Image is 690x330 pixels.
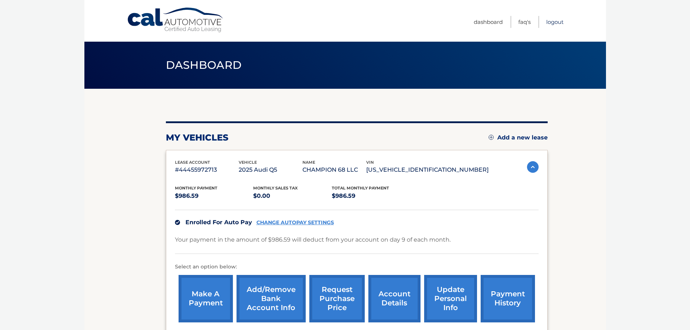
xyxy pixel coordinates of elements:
a: account details [368,275,421,322]
a: payment history [481,275,535,322]
span: lease account [175,160,210,165]
a: CHANGE AUTOPAY SETTINGS [256,220,334,226]
span: Monthly Payment [175,185,217,191]
a: Logout [546,16,564,28]
span: Enrolled For Auto Pay [185,219,252,226]
p: $986.59 [175,191,254,201]
span: vin [366,160,374,165]
a: Add/Remove bank account info [237,275,306,322]
img: accordion-active.svg [527,161,539,173]
p: Select an option below: [175,263,539,271]
a: update personal info [424,275,477,322]
p: CHAMPION 68 LLC [302,165,366,175]
img: check.svg [175,220,180,225]
p: #44455972713 [175,165,239,175]
a: Dashboard [474,16,503,28]
img: add.svg [489,135,494,140]
span: Dashboard [166,58,242,72]
a: make a payment [179,275,233,322]
span: Monthly sales Tax [253,185,298,191]
a: Cal Automotive [127,7,225,33]
span: name [302,160,315,165]
span: Total Monthly Payment [332,185,389,191]
p: $986.59 [332,191,410,201]
p: Your payment in the amount of $986.59 will deduct from your account on day 9 of each month. [175,235,451,245]
h2: my vehicles [166,132,229,143]
p: [US_VEHICLE_IDENTIFICATION_NUMBER] [366,165,489,175]
a: FAQ's [518,16,531,28]
p: $0.00 [253,191,332,201]
span: vehicle [239,160,257,165]
a: request purchase price [309,275,365,322]
p: 2025 Audi Q5 [239,165,302,175]
a: Add a new lease [489,134,548,141]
